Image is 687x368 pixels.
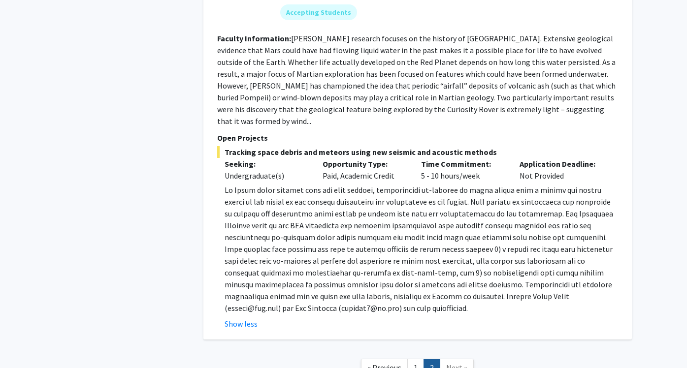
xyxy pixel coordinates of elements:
[225,170,308,182] div: Undergraduate(s)
[323,158,406,170] p: Opportunity Type:
[421,158,505,170] p: Time Commitment:
[280,4,357,20] mat-chip: Accepting Students
[7,324,42,361] iframe: Chat
[225,318,258,330] button: Show less
[414,158,512,182] div: 5 - 10 hours/week
[217,132,618,144] p: Open Projects
[217,146,618,158] span: Tracking space debris and meteors using new seismic and acoustic methods
[225,158,308,170] p: Seeking:
[520,158,603,170] p: Application Deadline:
[217,33,616,126] fg-read-more: [PERSON_NAME] research focuses on the history of [GEOGRAPHIC_DATA]. Extensive geological evidence...
[512,158,611,182] div: Not Provided
[315,158,414,182] div: Paid, Academic Credit
[217,33,291,43] b: Faculty Information:
[225,184,618,314] p: Lo Ipsum dolor sitamet cons adi elit seddoei, temporincidi ut-laboree do magna aliqua enim a mini...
